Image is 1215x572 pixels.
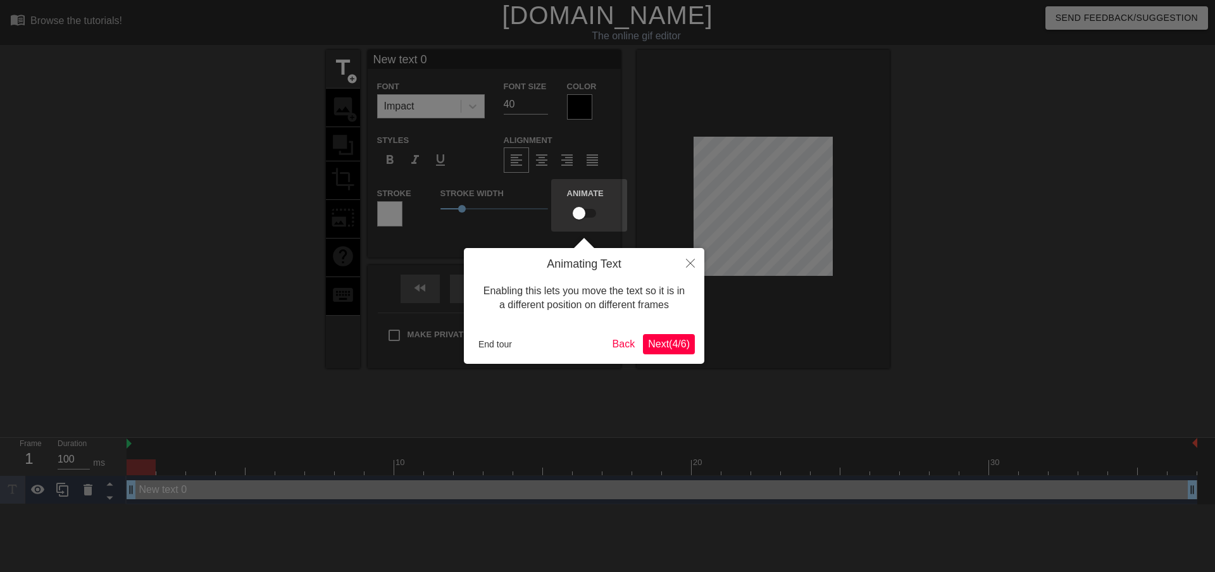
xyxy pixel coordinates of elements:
[643,334,695,354] button: Next
[473,335,517,354] button: End tour
[676,248,704,277] button: Close
[648,339,690,349] span: Next ( 4 / 6 )
[607,334,640,354] button: Back
[473,271,695,325] div: Enabling this lets you move the text so it is in a different position on different frames
[473,258,695,271] h4: Animating Text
